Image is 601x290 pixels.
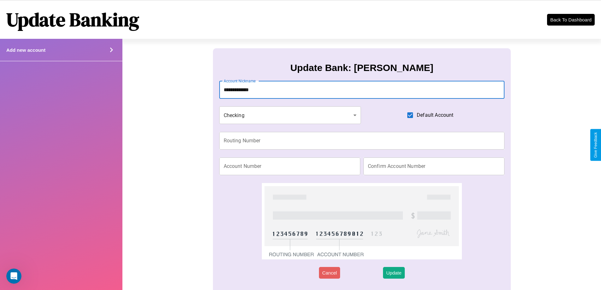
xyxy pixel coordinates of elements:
button: Update [383,267,404,279]
h1: Update Banking [6,7,139,33]
label: Account Nickname [224,78,256,84]
iframe: Intercom live chat [6,269,21,284]
div: Checking [219,106,361,124]
div: Give Feedback [593,132,598,158]
h3: Update Bank: [PERSON_NAME] [290,62,433,73]
button: Back To Dashboard [547,14,595,26]
span: Default Account [417,111,453,119]
img: check [262,183,462,259]
button: Cancel [319,267,340,279]
h4: Add new account [6,47,45,53]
